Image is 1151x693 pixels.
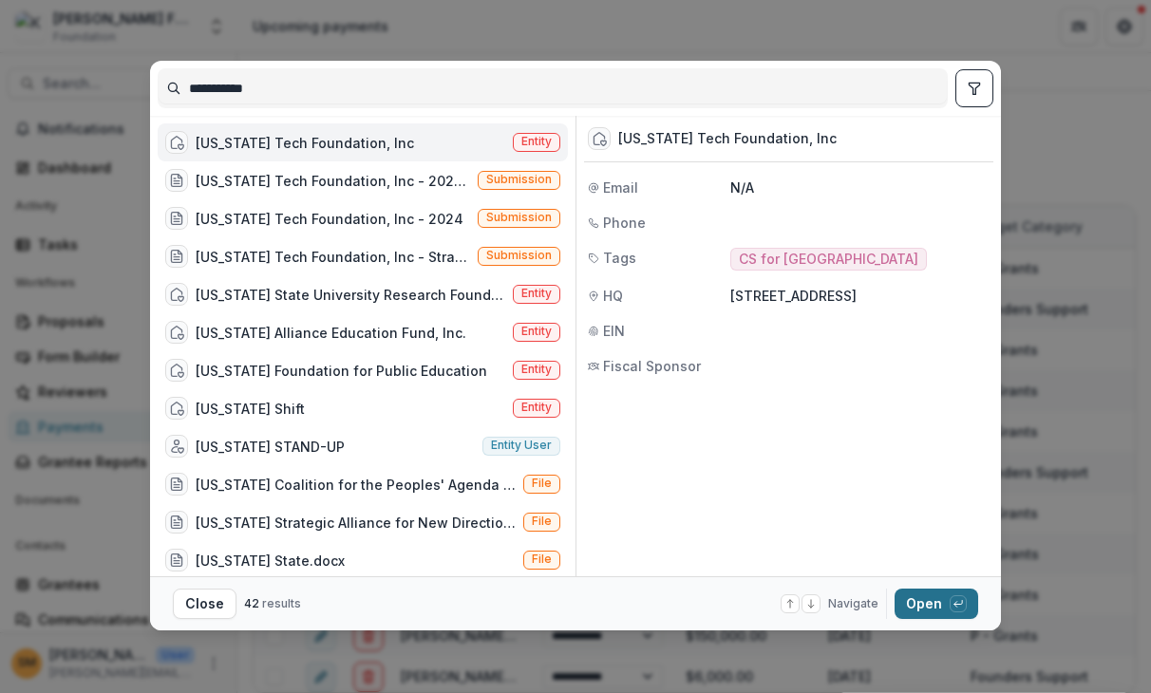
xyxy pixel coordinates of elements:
span: Submission [486,211,552,224]
button: Close [173,589,236,619]
span: Navigate [828,595,878,612]
span: Entity [521,363,552,376]
span: EIN [603,321,625,341]
span: Entity [521,135,552,148]
button: toggle filters [955,69,993,107]
div: [US_STATE] Coalition for the Peoples' Agenda - Grant Agreement - [DATE].pdf [196,475,516,495]
span: Entity [521,287,552,300]
div: [US_STATE] State University Research Foundation [196,285,505,305]
div: [US_STATE] Shift [196,399,305,419]
span: CS for [GEOGRAPHIC_DATA] [739,252,918,268]
span: Phone [603,213,646,233]
div: [US_STATE] Tech Foundation, Inc - 2024 [196,209,463,229]
span: HQ [603,286,623,306]
div: [US_STATE] Alliance Education Fund, Inc. [196,323,466,343]
div: [US_STATE] Foundation for Public Education [196,361,487,381]
span: Email [603,178,638,197]
div: [US_STATE] STAND-UP [196,437,345,457]
span: Entity [521,401,552,414]
span: results [262,596,301,610]
span: Submission [486,249,552,262]
div: [US_STATE] Tech Foundation, Inc - Strategic Grant - [DATE] [196,247,470,267]
span: 42 [244,596,259,610]
span: File [532,477,552,490]
span: Tags [603,248,636,268]
span: File [532,553,552,566]
span: Submission [486,173,552,186]
div: [US_STATE] Tech Foundation, Inc [618,131,837,147]
span: File [532,515,552,528]
p: N/A [730,178,990,197]
p: [STREET_ADDRESS] [730,286,990,306]
span: Entity user [491,439,552,452]
div: [US_STATE] Tech Foundation, Inc - 2023 - [PERSON_NAME] Foundation - Strategic Grants [196,171,470,191]
div: [US_STATE] State.docx [196,551,345,571]
button: Open [895,589,978,619]
div: [US_STATE] Strategic Alliance for New Directions & Unified Policies, Inc. - Grant Agreement - [DA... [196,513,516,533]
span: Entity [521,325,552,338]
span: Fiscal Sponsor [603,356,701,376]
div: [US_STATE] Tech Foundation, Inc [196,133,414,153]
